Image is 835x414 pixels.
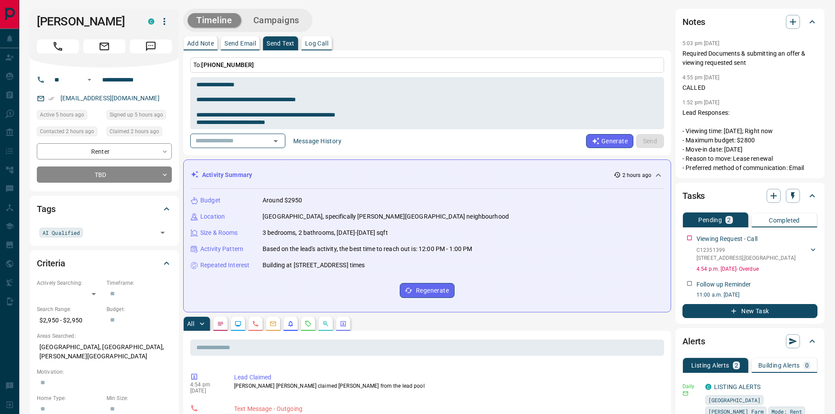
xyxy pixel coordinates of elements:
div: Tags [37,198,172,219]
p: Listing Alerts [691,362,729,368]
p: Send Text [266,40,295,46]
button: Open [270,135,282,147]
p: Log Call [305,40,328,46]
p: Completed [769,217,800,223]
h2: Alerts [682,334,705,348]
h2: Notes [682,15,705,29]
svg: Emails [270,320,277,327]
h2: Tags [37,202,55,216]
span: [PHONE_NUMBER] [201,61,254,68]
div: Renter [37,143,172,159]
div: Fri Sep 12 2025 [107,110,172,122]
p: Budget [200,196,220,205]
h1: [PERSON_NAME] [37,14,135,28]
button: Campaigns [245,13,308,28]
p: 2 hours ago [622,171,651,179]
span: Claimed 2 hours ago [110,127,159,136]
p: Daily [682,382,700,390]
a: [EMAIL_ADDRESS][DOMAIN_NAME] [60,95,160,102]
span: Signed up 5 hours ago [110,110,163,119]
span: Email [83,39,125,53]
div: Alerts [682,331,817,352]
h2: Criteria [37,256,65,270]
p: C12351399 [696,246,796,254]
p: 3 bedrooms, 2 bathrooms, [DATE]-[DATE] sqft [263,228,388,237]
div: C12351399[STREET_ADDRESS],[GEOGRAPHIC_DATA] [696,244,817,264]
svg: Listing Alerts [287,320,294,327]
div: TBD [37,166,172,183]
p: To: [190,57,664,73]
p: Size & Rooms [200,228,238,237]
div: Notes [682,11,817,32]
p: Areas Searched: [37,332,172,340]
svg: Email [682,390,689,396]
div: Activity Summary2 hours ago [191,167,664,183]
svg: Email Verified [48,96,54,102]
p: Text Message - Outgoing [234,404,661,414]
p: Min Size: [107,394,172,402]
span: [GEOGRAPHIC_DATA] [708,396,760,404]
p: Building at [STREET_ADDRESS] times [263,261,365,270]
p: Actively Searching: [37,279,102,287]
div: Tasks [682,185,817,206]
div: Fri Sep 12 2025 [37,110,102,122]
p: 1:52 pm [DATE] [682,99,720,106]
p: [STREET_ADDRESS] , [GEOGRAPHIC_DATA] [696,254,796,262]
p: Add Note [187,40,214,46]
p: 2 [735,362,738,368]
p: Motivation: [37,368,172,376]
p: 4:55 pm [DATE] [682,74,720,81]
svg: Agent Actions [340,320,347,327]
button: New Task [682,304,817,318]
span: Contacted 2 hours ago [40,127,94,136]
p: All [187,321,194,327]
div: condos.ca [148,18,154,25]
span: Call [37,39,79,53]
p: [DATE] [190,388,221,394]
div: Fri Sep 12 2025 [37,127,102,139]
p: Around $2950 [263,196,302,205]
button: Generate [586,134,633,148]
p: 4:54 p.m. [DATE] - Overdue [696,265,817,273]
svg: Calls [252,320,259,327]
p: [PERSON_NAME] [PERSON_NAME] claimed [PERSON_NAME] from the lead pool [234,382,661,390]
svg: Opportunities [322,320,329,327]
p: Home Type: [37,394,102,402]
p: Location [200,212,225,221]
p: 5:03 pm [DATE] [682,40,720,46]
p: 2 [727,217,731,223]
span: Message [130,39,172,53]
p: Viewing Request - Call [696,234,757,244]
p: Follow up Reminder [696,280,751,289]
p: Lead Responses: - Viewing time: [DATE]; Right now - Maximum budget: $2800 - Move-in date: [DATE] ... [682,108,817,173]
button: Message History [288,134,347,148]
p: 11:00 a.m. [DATE] [696,291,817,299]
button: Regenerate [400,283,455,298]
p: Building Alerts [758,362,800,368]
p: Budget: [107,305,172,313]
div: Criteria [37,253,172,274]
p: Repeated Interest [200,261,249,270]
button: Open [84,74,95,85]
p: Activity Pattern [200,244,243,254]
p: CALLED [682,83,817,92]
p: Timeframe: [107,279,172,287]
svg: Requests [305,320,312,327]
p: Search Range: [37,305,102,313]
svg: Lead Browsing Activity [235,320,242,327]
button: Open [156,226,169,239]
p: Based on the lead's activity, the best time to reach out is: 12:00 PM - 1:00 PM [263,244,472,254]
p: Lead Claimed [234,373,661,382]
p: $2,950 - $2,950 [37,313,102,328]
span: AI Qualified [43,228,80,237]
h2: Tasks [682,189,705,203]
p: Activity Summary [202,170,252,180]
a: LISTING ALERTS [714,383,760,390]
p: [GEOGRAPHIC_DATA], specifically [PERSON_NAME][GEOGRAPHIC_DATA] neighbourhood [263,212,509,221]
svg: Notes [217,320,224,327]
button: Timeline [188,13,241,28]
p: Pending [698,217,722,223]
p: Required Documents & submitting an offer & viewing requested sent [682,49,817,67]
p: 4:54 pm [190,382,221,388]
div: condos.ca [705,384,711,390]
